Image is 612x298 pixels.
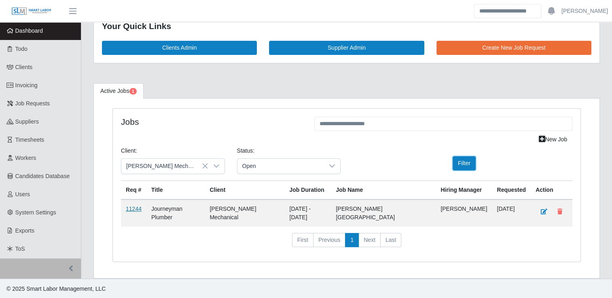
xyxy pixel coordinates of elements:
th: Action [531,180,572,199]
th: Hiring Manager [436,180,492,199]
a: Supplier Admin [269,41,424,55]
th: Req # [121,180,146,199]
th: Job Name [331,180,436,199]
span: Dashboard [15,27,43,34]
span: George Wayne Mechanical [121,159,208,174]
label: Client: [121,147,137,155]
span: Candidates Database [15,173,70,179]
div: Your Quick Links [102,20,591,33]
span: © 2025 Smart Labor Management, LLC [6,285,106,292]
td: [PERSON_NAME] [436,199,492,227]
span: Users [15,191,30,197]
span: ToS [15,246,25,252]
span: Timesheets [15,136,44,143]
a: 1 [345,233,359,248]
button: Filter [453,156,476,170]
input: Search [474,4,541,18]
img: SLM Logo [11,7,52,16]
span: Exports [15,227,34,234]
a: Create New Job Request [436,41,591,55]
a: Active Jobs [93,83,144,99]
span: Open [237,159,324,174]
span: Job Requests [15,100,50,107]
label: Status: [237,147,255,155]
td: [DATE] - [DATE] [284,199,331,227]
h4: Jobs [121,117,302,127]
th: Requested [492,180,531,199]
span: Clients [15,64,33,70]
span: System Settings [15,209,56,216]
span: Workers [15,155,36,161]
span: Suppliers [15,118,39,125]
td: [PERSON_NAME] Mechanical [205,199,284,227]
td: Journeyman Plumber [146,199,205,227]
span: Todo [15,46,28,52]
span: Pending Jobs [129,88,137,94]
a: Clients Admin [102,41,257,55]
th: Job Duration [284,180,331,199]
td: [DATE] [492,199,531,227]
nav: pagination [121,233,572,254]
th: Title [146,180,205,199]
a: [PERSON_NAME] [561,7,608,15]
th: Client [205,180,284,199]
a: New Job [534,132,572,147]
span: Invoicing [15,82,38,88]
td: [PERSON_NAME][GEOGRAPHIC_DATA] [331,199,436,227]
a: 11244 [126,206,142,212]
